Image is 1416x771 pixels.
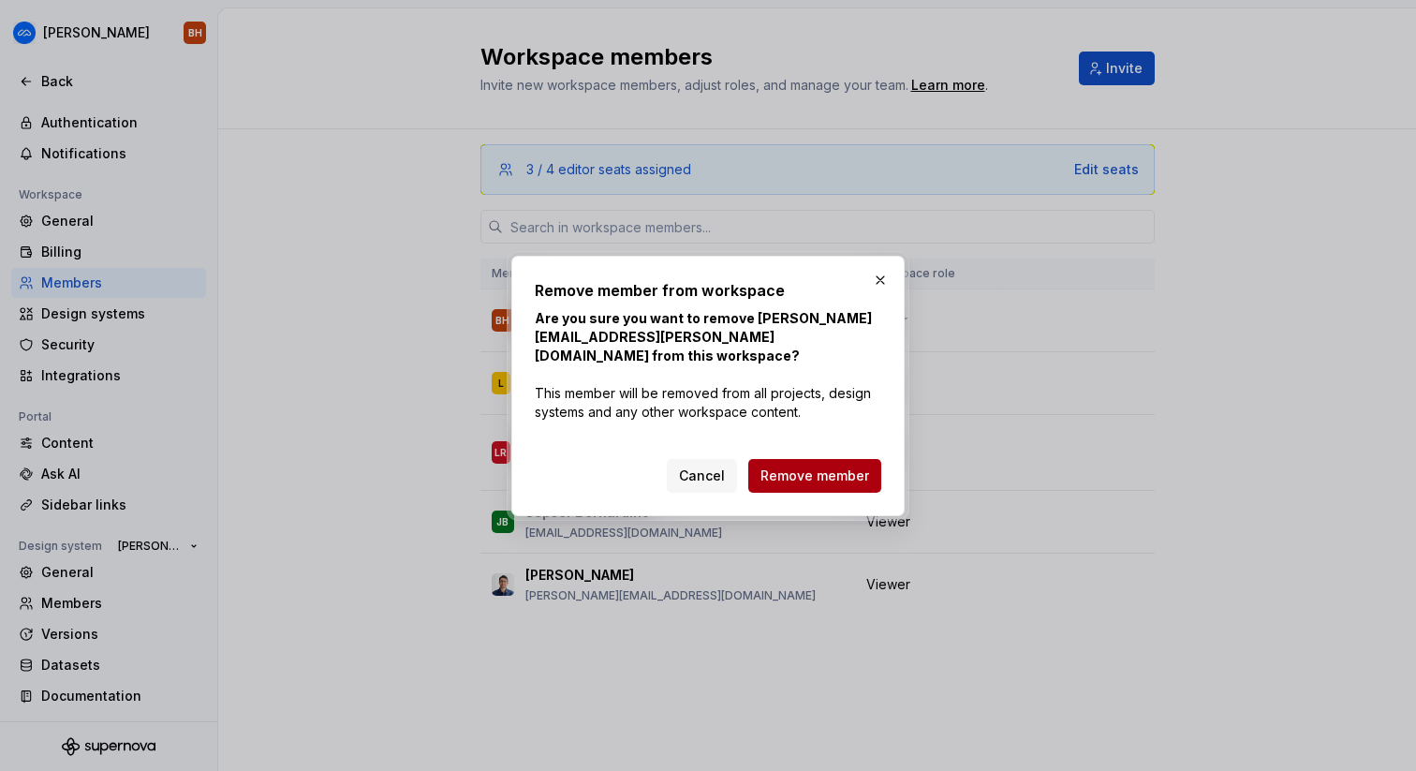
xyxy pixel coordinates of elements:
button: Remove member [748,459,881,493]
span: Remove member [760,467,869,485]
b: Are you sure you want to remove [PERSON_NAME][EMAIL_ADDRESS][PERSON_NAME][DOMAIN_NAME] from this ... [535,310,872,363]
p: This member will be removed from all projects, design systems and any other workspace content. [535,309,881,422]
h2: Remove member from workspace [535,279,881,302]
span: Cancel [679,467,725,485]
button: Cancel [667,459,737,493]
